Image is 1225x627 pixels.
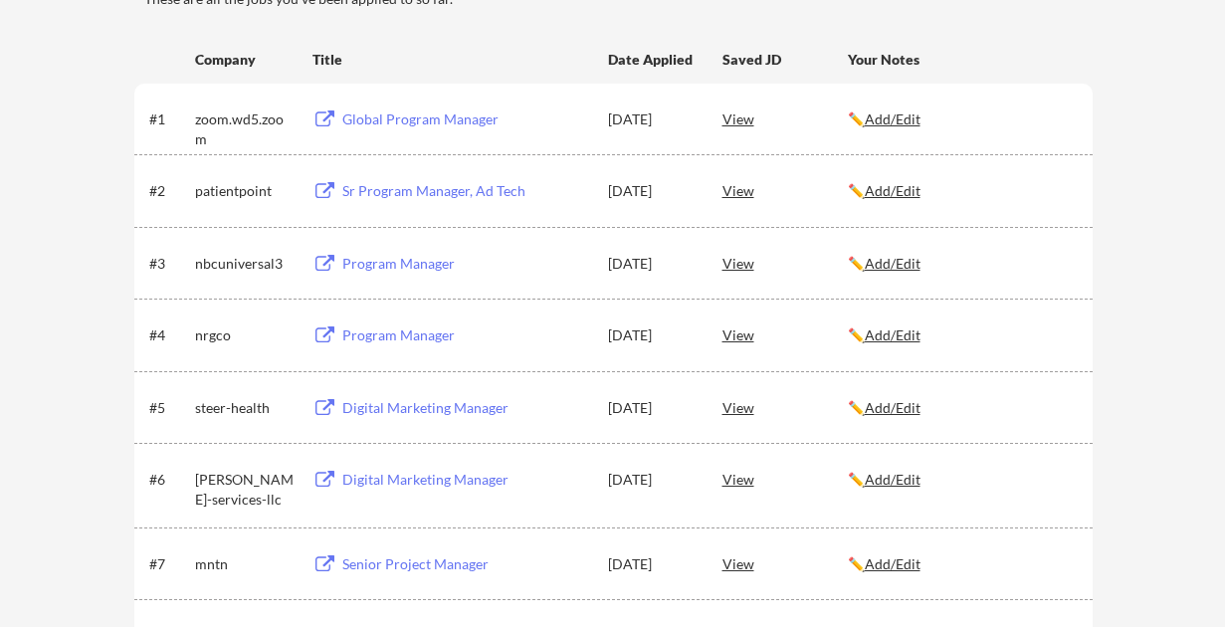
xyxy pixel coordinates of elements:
div: Saved JD [722,41,848,77]
div: nbcuniversal3 [195,254,295,274]
div: View [722,389,848,425]
u: Add/Edit [865,255,920,272]
div: Senior Project Manager [342,554,589,574]
div: ✏️ [848,470,1075,490]
div: [DATE] [608,470,696,490]
div: #4 [149,325,188,345]
div: Digital Marketing Manager [342,470,589,490]
div: #6 [149,470,188,490]
div: View [722,101,848,136]
div: [DATE] [608,398,696,418]
div: ✏️ [848,398,1075,418]
div: Your Notes [848,50,1075,70]
div: Digital Marketing Manager [342,398,589,418]
div: View [722,245,848,281]
div: [DATE] [608,325,696,345]
div: Program Manager [342,325,589,345]
div: Program Manager [342,254,589,274]
u: Add/Edit [865,555,920,572]
div: mntn [195,554,295,574]
div: #5 [149,398,188,418]
div: nrgco [195,325,295,345]
div: View [722,316,848,352]
div: ✏️ [848,554,1075,574]
div: Global Program Manager [342,109,589,129]
div: #7 [149,554,188,574]
div: View [722,172,848,208]
div: ✏️ [848,254,1075,274]
div: #2 [149,181,188,201]
div: [PERSON_NAME]-services-llc [195,470,295,509]
u: Add/Edit [865,471,920,488]
div: zoom.wd5.zoom [195,109,295,148]
div: Date Applied [608,50,696,70]
div: ✏️ [848,109,1075,129]
div: ✏️ [848,181,1075,201]
div: [DATE] [608,181,696,201]
u: Add/Edit [865,182,920,199]
u: Add/Edit [865,110,920,127]
div: [DATE] [608,554,696,574]
div: View [722,461,848,497]
div: Sr Program Manager, Ad Tech [342,181,589,201]
div: [DATE] [608,109,696,129]
u: Add/Edit [865,399,920,416]
div: #3 [149,254,188,274]
div: ✏️ [848,325,1075,345]
div: View [722,545,848,581]
div: [DATE] [608,254,696,274]
div: Company [195,50,295,70]
div: Title [312,50,589,70]
div: #1 [149,109,188,129]
div: patientpoint [195,181,295,201]
div: steer-health [195,398,295,418]
u: Add/Edit [865,326,920,343]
